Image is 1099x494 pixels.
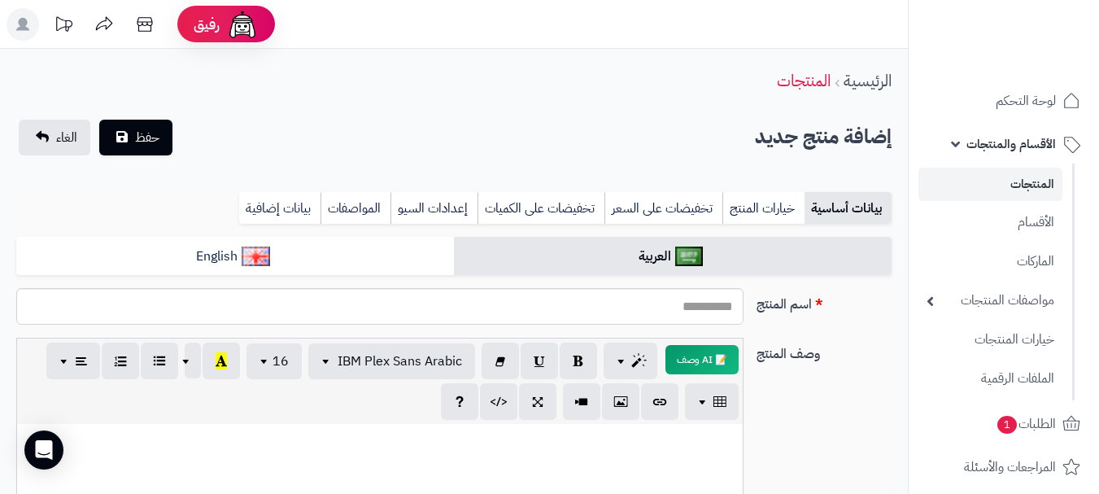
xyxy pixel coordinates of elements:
[273,352,289,371] span: 16
[918,244,1062,279] a: الماركات
[390,192,478,225] a: إعدادات السيو
[750,288,898,314] label: اسم المنتج
[604,192,722,225] a: تخفيضات على السعر
[19,120,90,155] a: الغاء
[755,120,892,154] h2: إضافة منتج جديد
[194,15,220,34] span: رفيق
[16,237,454,277] a: English
[308,343,475,379] button: IBM Plex Sans Arabic
[99,120,172,155] button: حفظ
[918,168,1062,201] a: المنتجات
[805,192,892,225] a: بيانات أساسية
[918,322,1062,357] a: خيارات المنتجات
[321,192,390,225] a: المواصفات
[918,283,1062,318] a: مواصفات المنتجات
[43,8,84,45] a: تحديثات المنصة
[242,247,270,266] img: English
[722,192,805,225] a: خيارات المنتج
[918,361,1062,396] a: الملفات الرقمية
[966,133,1056,155] span: الأقسام والمنتجات
[996,413,1056,435] span: الطلبات
[338,352,462,371] span: IBM Plex Sans Arabic
[56,128,77,147] span: الغاء
[997,416,1017,434] span: 1
[24,431,63,470] div: Open Intercom Messenger
[918,448,1089,487] a: المراجعات والأسئلة
[226,8,259,41] img: ai-face.png
[454,237,892,277] a: العربية
[246,343,302,379] button: 16
[135,128,159,147] span: حفظ
[675,247,704,266] img: العربية
[918,205,1062,240] a: الأقسام
[918,81,1089,120] a: لوحة التحكم
[964,456,1056,479] span: المراجعات والأسئلة
[665,345,739,374] button: 📝 AI وصف
[777,68,831,93] a: المنتجات
[239,192,321,225] a: بيانات إضافية
[996,90,1056,112] span: لوحة التحكم
[918,404,1089,444] a: الطلبات1
[750,338,898,364] label: وصف المنتج
[844,68,892,93] a: الرئيسية
[478,192,604,225] a: تخفيضات على الكميات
